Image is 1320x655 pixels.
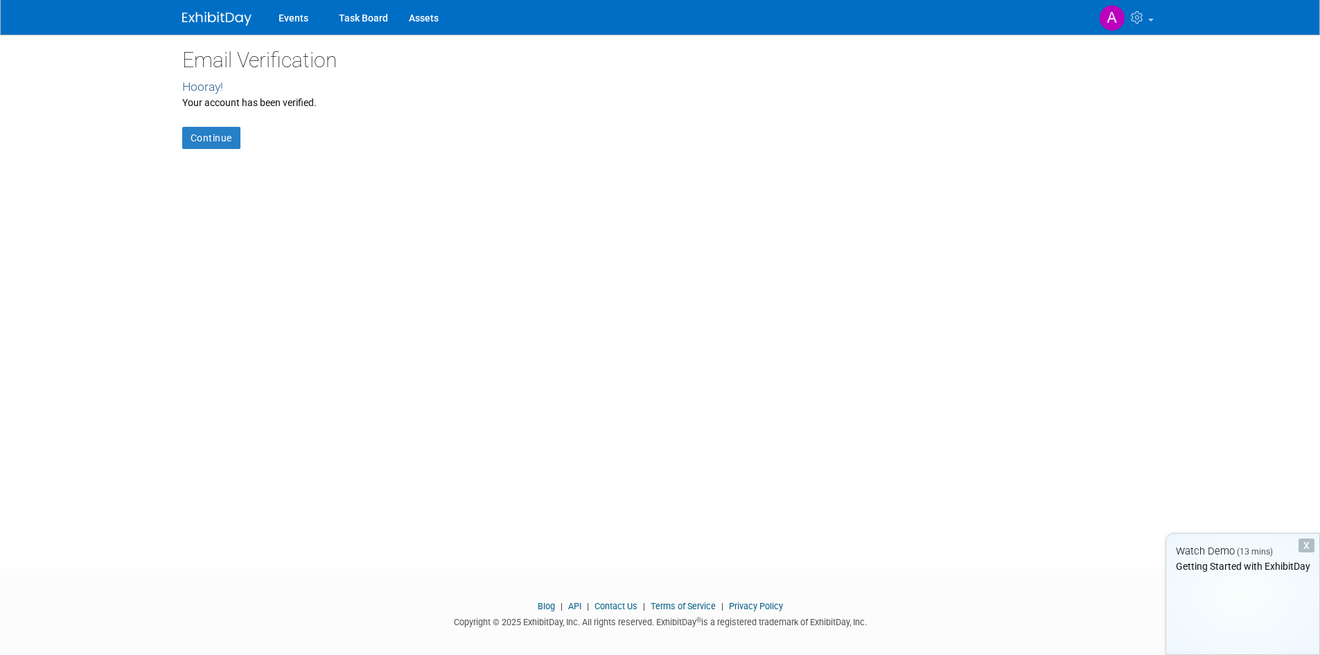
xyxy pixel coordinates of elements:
[182,96,1138,110] div: Your account has been verified.
[651,601,716,611] a: Terms of Service
[1166,544,1319,559] div: Watch Demo
[729,601,783,611] a: Privacy Policy
[1166,559,1319,573] div: Getting Started with ExhibitDay
[718,601,727,611] span: |
[1237,547,1273,557] span: (13 mins)
[182,78,1138,96] div: Hooray!
[557,601,566,611] span: |
[1299,539,1314,552] div: Dismiss
[568,601,581,611] a: API
[538,601,555,611] a: Blog
[583,601,592,611] span: |
[182,127,240,149] a: Continue
[182,12,252,26] img: ExhibitDay
[182,49,1138,71] h2: Email Verification
[595,601,637,611] a: Contact Us
[696,616,701,624] sup: ®
[640,601,649,611] span: |
[1099,5,1125,31] img: Alex Christodoulou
